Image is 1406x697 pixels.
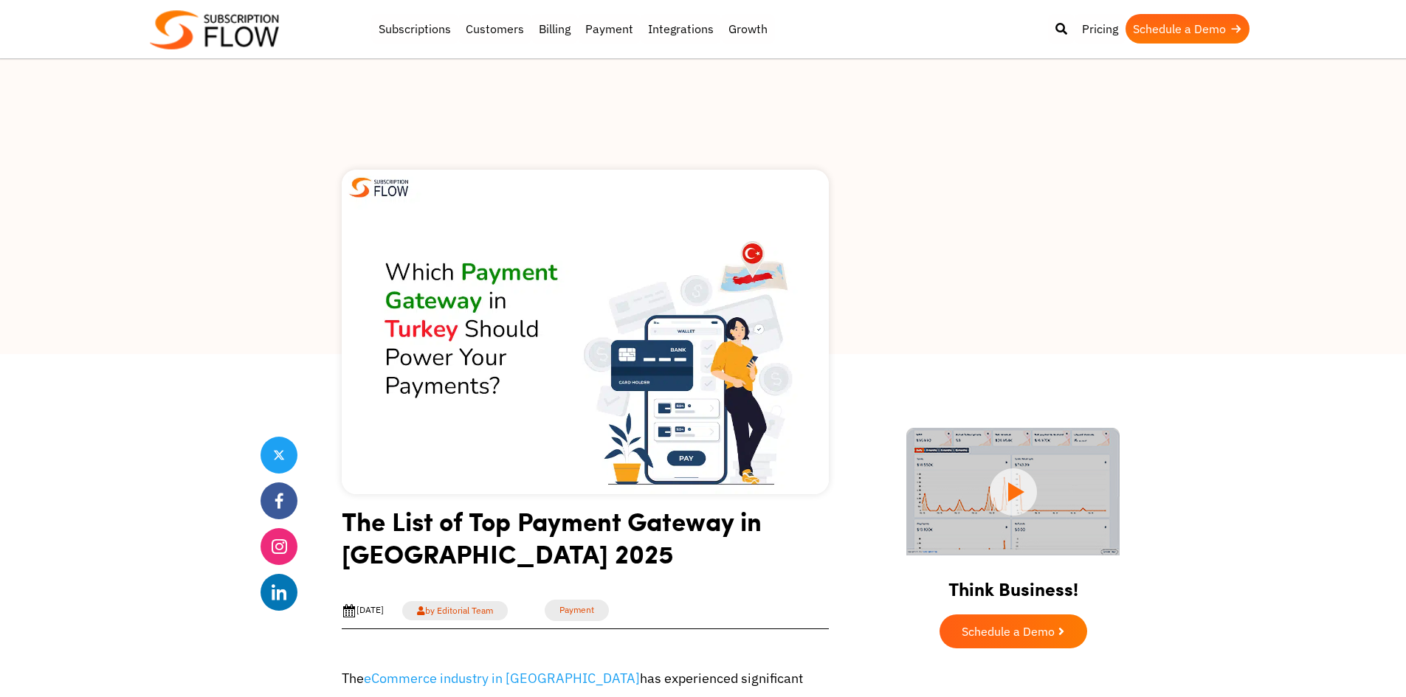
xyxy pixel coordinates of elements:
[371,14,458,44] a: Subscriptions
[364,670,640,687] a: eCommerce industry in [GEOGRAPHIC_DATA]
[962,625,1055,637] span: Schedule a Demo
[641,14,721,44] a: Integrations
[342,603,384,618] div: [DATE]
[531,14,578,44] a: Billing
[940,614,1087,648] a: Schedule a Demo
[881,560,1146,607] h2: Think Business!
[578,14,641,44] a: Payment
[402,601,508,620] a: by Editorial Team
[721,14,775,44] a: Growth
[342,170,829,494] img: payment gateway in turkey
[906,428,1120,555] img: intro video
[458,14,531,44] a: Customers
[1126,14,1250,44] a: Schedule a Demo
[545,600,609,621] a: Payment
[1075,14,1126,44] a: Pricing
[342,504,829,580] h1: The List of Top Payment Gateway in [GEOGRAPHIC_DATA] 2025
[150,10,279,49] img: Subscriptionflow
